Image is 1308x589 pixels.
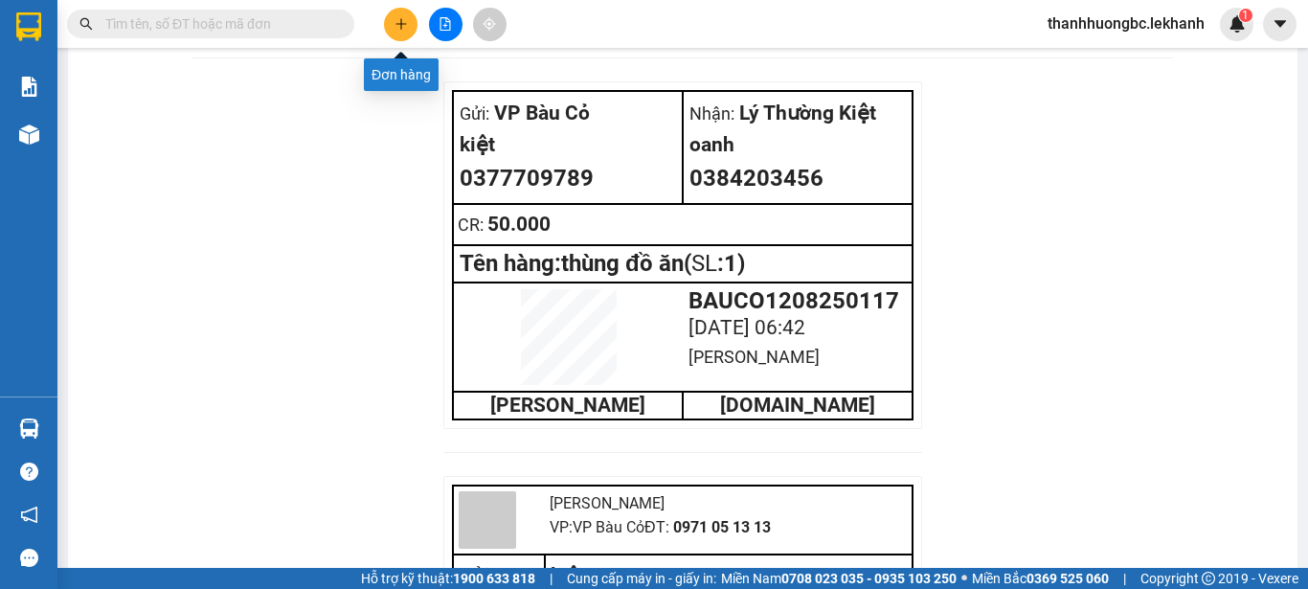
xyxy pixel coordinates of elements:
div: [PERSON_NAME] [550,491,907,515]
img: solution-icon [19,77,39,97]
div: 50.000 [458,209,679,240]
span: Nhận: [185,18,230,38]
span: Cung cấp máy in - giấy in: [567,568,716,589]
img: icon-new-feature [1229,15,1246,33]
div: 0965251343 [16,62,171,89]
input: Tìm tên, số ĐT hoặc mã đơn [105,13,331,34]
img: warehouse-icon [19,125,39,145]
span: | [550,568,553,589]
span: notification [20,506,38,524]
span: SL [261,133,287,160]
div: kiệt [460,129,676,161]
strong: 0708 023 035 - 0935 103 250 [781,571,957,586]
strong: 1900 633 818 [453,571,535,586]
span: Miền Nam [721,568,957,589]
div: Tên hàng: 1thùng đồ ăn ( : 1 ) [16,135,340,159]
div: [PERSON_NAME] [688,344,906,371]
div: BÉ BẦU [185,39,340,62]
div: VP: VP Bàu Cỏ ĐT: [550,515,907,539]
td: [PERSON_NAME] [453,392,683,419]
span: ⚪️ [961,575,967,582]
span: 1 [1242,9,1249,22]
div: BAUCO1208250117 [688,289,906,312]
div: [DATE] 06:42 [688,312,906,344]
div: 0377709789 [460,161,676,197]
span: Hỗ trợ kỹ thuật: [361,568,535,589]
div: VP Bàu Cỏ [460,98,676,129]
span: thanhhuongbc.lekhanh [1032,11,1220,35]
strong: 0369 525 060 [1026,571,1109,586]
td: [DOMAIN_NAME] [683,392,913,419]
span: CR : [458,215,487,235]
span: Gửi: [460,103,489,124]
span: Gửi: [16,18,46,38]
div: Tên hàng: thùng đồ ăn ( : 1 ) [460,252,906,276]
span: file-add [439,17,452,31]
img: warehouse-icon [19,419,39,439]
sup: 1 [1239,9,1252,22]
div: oanh [689,129,906,161]
button: file-add [429,8,462,41]
span: aim [483,17,496,31]
div: VP Bàu Cỏ [16,16,171,39]
button: plus [384,8,417,41]
span: 0971 05 13 13 [673,518,771,536]
button: aim [473,8,507,41]
button: caret-down [1263,8,1297,41]
div: 40.000 [14,101,174,124]
span: CR : [14,102,44,123]
span: caret-down [1272,15,1289,33]
div: An Sương [185,16,340,39]
span: plus [395,17,408,31]
div: Lý Thường Kiệt [689,98,906,129]
div: 0976171714 [185,62,340,89]
div: 0384203456 [689,161,906,197]
span: | [1123,568,1126,589]
span: Nhận: [689,103,734,124]
span: SL [691,250,717,277]
div: Đơn hàng [364,58,439,91]
span: Miền Bắc [972,568,1109,589]
span: search [79,17,93,31]
span: copyright [1202,572,1215,585]
span: question-circle [20,463,38,481]
img: logo-vxr [16,12,41,41]
div: chú trí [16,39,171,62]
span: message [20,549,38,567]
